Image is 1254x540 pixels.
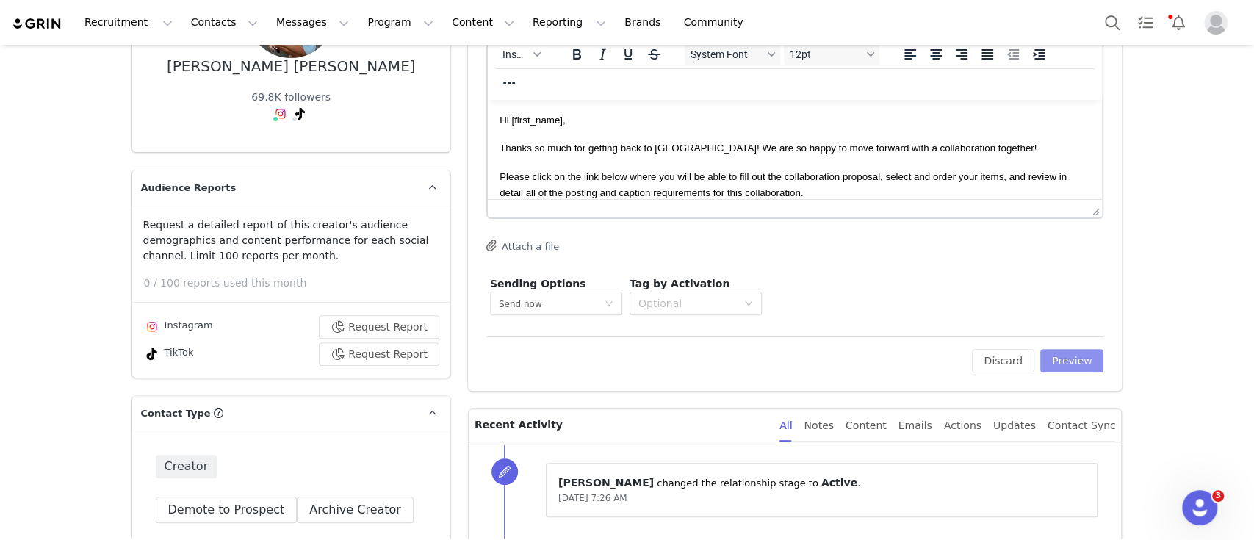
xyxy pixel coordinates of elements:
[779,409,792,442] div: All
[497,44,546,65] button: Insert
[589,44,614,65] button: Italic
[558,475,1086,491] p: ⁨ ⁩ changed the ⁨relationship⁩ stage to ⁨ ⁩.
[141,406,211,421] span: Contact Type
[182,6,267,39] button: Contacts
[358,6,442,39] button: Program
[143,318,213,336] div: Instagram
[267,6,358,39] button: Messages
[297,497,414,523] button: Archive Creator
[821,477,857,489] span: Active
[558,493,627,503] span: [DATE] 7:26 AM
[1000,44,1025,65] button: Decrease indent
[630,278,729,289] span: Tag by Activation
[251,90,331,105] div: 69.8K followers
[972,349,1034,372] button: Discard
[502,48,528,60] span: Insert
[783,44,879,65] button: Font sizes
[1026,44,1051,65] button: Increase indent
[1048,409,1116,442] div: Contact Sync
[497,73,522,93] button: Reveal or hide additional toolbar items
[563,44,588,65] button: Bold
[638,296,737,311] div: Optional
[167,58,416,75] div: [PERSON_NAME] [PERSON_NAME]
[475,409,768,442] p: Recent Activity
[744,299,753,309] i: icon: down
[804,409,833,442] div: Notes
[1212,490,1224,502] span: 3
[1204,11,1228,35] img: placeholder-profile.jpg
[615,44,640,65] button: Underline
[605,299,613,309] i: icon: down
[499,299,542,309] span: Send now
[524,6,615,39] button: Reporting
[923,44,948,65] button: Align center
[488,100,1103,199] iframe: Rich Text Area
[146,321,158,333] img: instagram.svg
[1195,11,1242,35] button: Profile
[558,477,654,489] span: [PERSON_NAME]
[156,455,217,478] span: Creator
[275,108,287,120] img: instagram.svg
[897,44,922,65] button: Align left
[12,17,63,31] img: grin logo
[141,181,237,195] span: Audience Reports
[443,6,523,39] button: Content
[1087,200,1102,217] div: Press the Up and Down arrow keys to resize the editor.
[1129,6,1161,39] a: Tasks
[690,48,762,60] span: System Font
[1040,349,1104,372] button: Preview
[12,15,78,26] span: Hi [first_name],
[675,6,759,39] a: Community
[319,342,439,366] button: Request Report
[993,409,1036,442] div: Updates
[1182,490,1217,525] iframe: Intercom live chat
[1162,6,1194,39] button: Notifications
[156,497,298,523] button: Demote to Prospect
[684,44,779,65] button: Fonts
[76,6,181,39] button: Recruitment
[319,315,439,339] button: Request Report
[944,409,981,442] div: Actions
[143,345,194,363] div: TikTok
[12,43,549,54] span: Thanks so much for getting back to [GEOGRAPHIC_DATA]! We are so happy to move forward with a coll...
[144,276,450,291] p: 0 / 100 reports used this month
[12,12,603,461] body: Rich Text Area. Press ALT-0 for help.
[641,44,666,65] button: Strikethrough
[143,217,439,264] p: Request a detailed report of this creator's audience demographics and content performance for eac...
[490,278,586,289] span: Sending Options
[12,71,579,98] span: Please click on the link below where you will be able to fill out the collaboration proposal, sel...
[616,6,674,39] a: Brands
[974,44,999,65] button: Justify
[948,44,973,65] button: Align right
[486,237,559,254] button: Attach a file
[789,48,861,60] span: 12pt
[898,409,932,442] div: Emails
[1096,6,1128,39] button: Search
[846,409,887,442] div: Content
